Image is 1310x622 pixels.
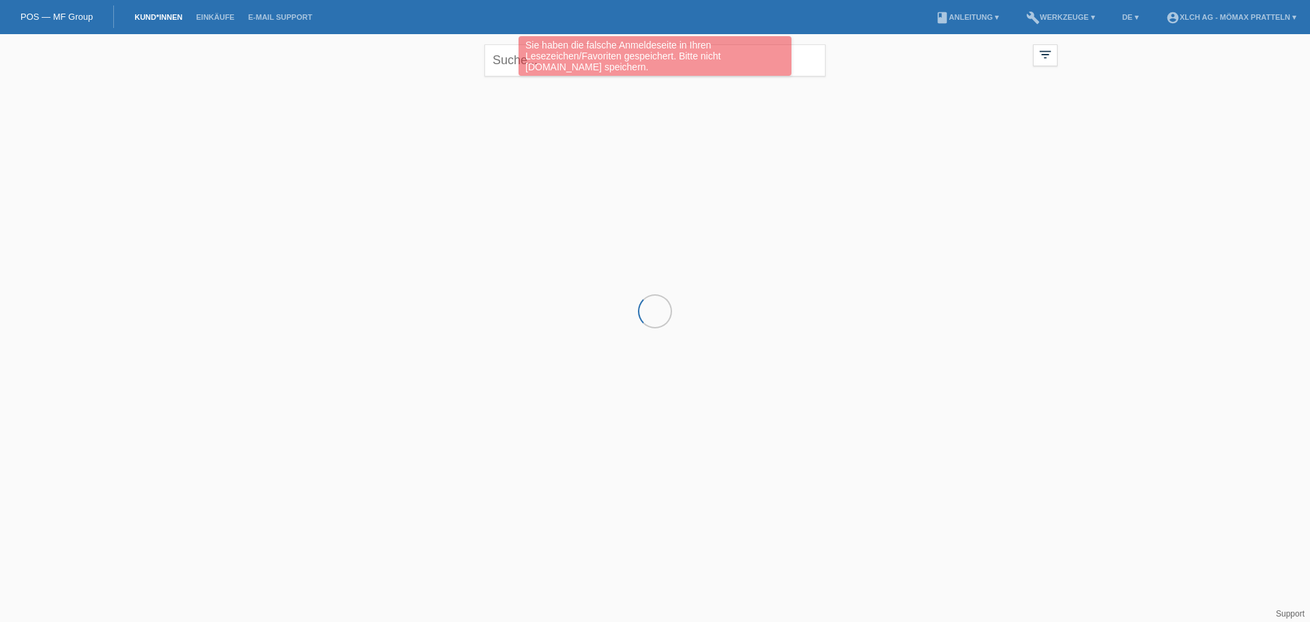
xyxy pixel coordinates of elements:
a: DE ▾ [1116,13,1146,21]
a: buildWerkzeuge ▾ [1019,13,1102,21]
div: Sie haben die falsche Anmeldeseite in Ihren Lesezeichen/Favoriten gespeichert. Bitte nicht [DOMAI... [519,36,791,76]
i: book [935,11,949,25]
a: account_circleXLCH AG - Mömax Pratteln ▾ [1159,13,1303,21]
i: build [1026,11,1040,25]
a: Kund*innen [128,13,189,21]
a: bookAnleitung ▾ [929,13,1006,21]
a: E-Mail Support [242,13,319,21]
a: Einkäufe [189,13,241,21]
i: account_circle [1166,11,1180,25]
a: Support [1276,609,1305,619]
a: POS — MF Group [20,12,93,22]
